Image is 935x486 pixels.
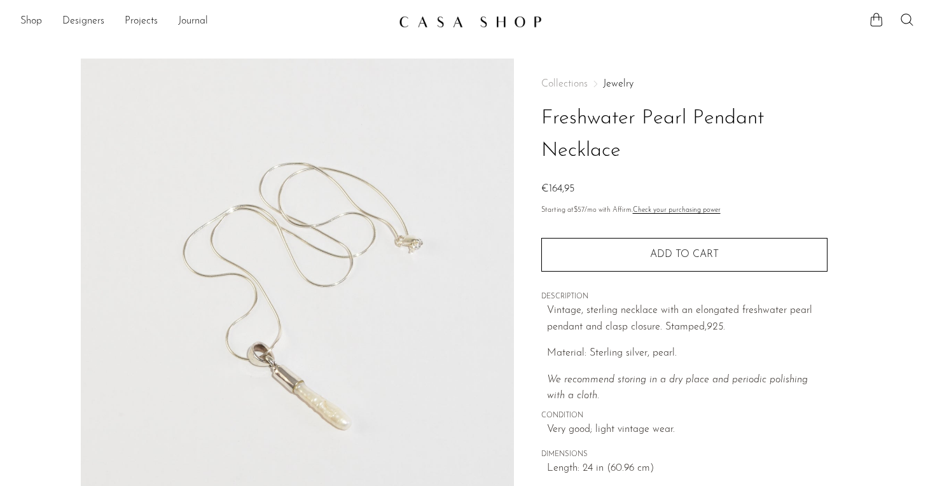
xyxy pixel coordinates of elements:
a: Projects [125,13,158,30]
i: We recommend storing in a dry place and periodic polishing with a cloth. [547,375,808,401]
a: Jewelry [603,79,634,89]
a: Journal [178,13,208,30]
p: Material: Sterling silver, pearl. [547,345,828,362]
span: Very good; light vintage wear. [547,422,828,438]
span: Length: 24 in (60.96 cm) [547,461,828,477]
span: Collections [541,79,588,89]
ul: NEW HEADER MENU [20,11,389,32]
a: Designers [62,13,104,30]
h1: Freshwater Pearl Pendant Necklace [541,102,828,167]
span: $57 [574,207,585,214]
span: €164,95 [541,184,574,194]
nav: Desktop navigation [20,11,389,32]
nav: Breadcrumbs [541,79,828,89]
span: CONDITION [541,410,828,422]
p: Vintage, sterling necklace with an elongated freshwater pearl pendant and clasp closure. Stamped, [547,303,828,335]
a: Check your purchasing power - Learn more about Affirm Financing (opens in modal) [633,207,721,214]
span: DIMENSIONS [541,449,828,461]
em: 925. [707,322,725,332]
span: Add to cart [650,249,719,261]
a: Shop [20,13,42,30]
button: Add to cart [541,238,828,271]
p: Starting at /mo with Affirm. [541,205,828,216]
span: DESCRIPTION [541,291,828,303]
